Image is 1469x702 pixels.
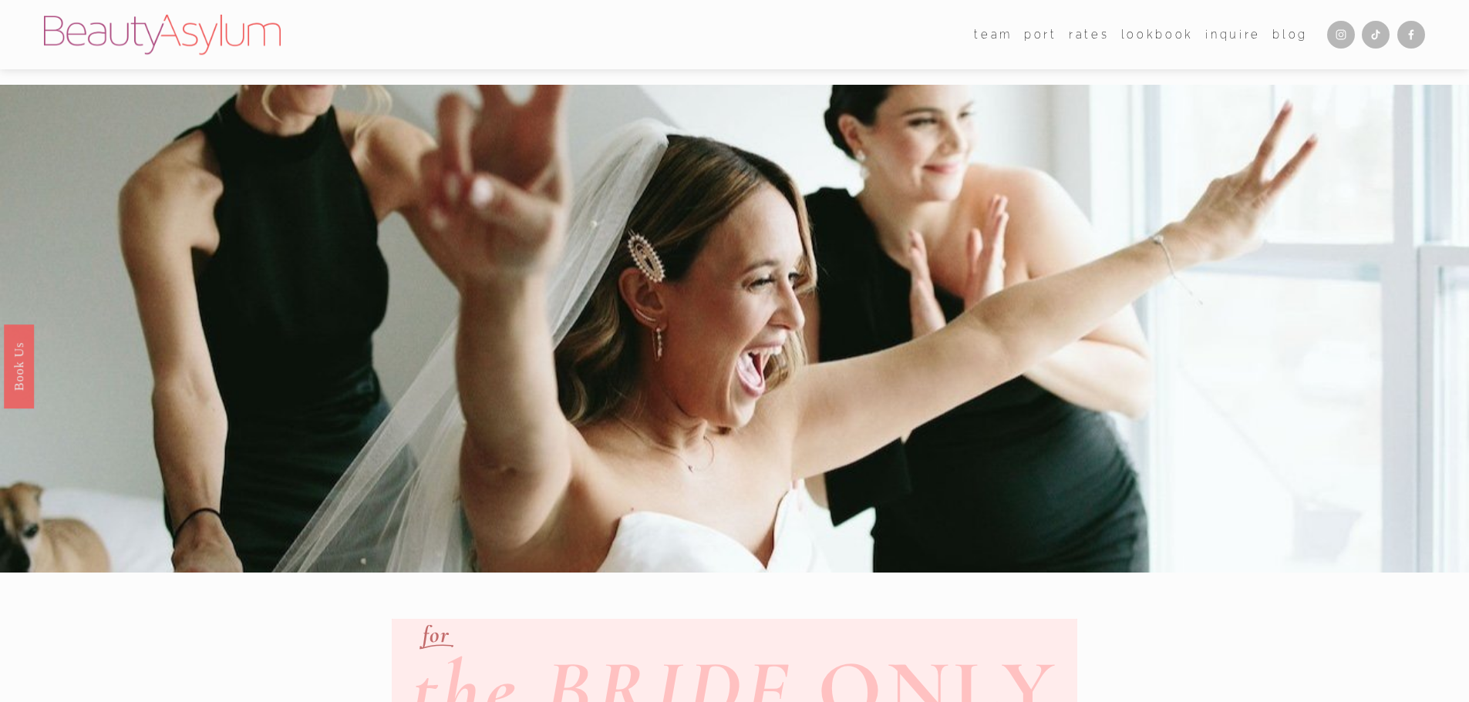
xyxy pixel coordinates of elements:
[4,324,34,408] a: Book Us
[1397,21,1425,49] a: Facebook
[1272,23,1308,45] a: Blog
[423,620,450,649] em: for
[1362,21,1390,49] a: TikTok
[1121,23,1194,45] a: Lookbook
[1205,23,1261,45] a: Inquire
[974,25,1012,45] span: team
[1327,21,1355,49] a: Instagram
[1069,23,1109,45] a: Rates
[974,23,1012,45] a: folder dropdown
[44,15,281,55] img: Beauty Asylum | Bridal Hair &amp; Makeup Charlotte &amp; Atlanta
[1024,23,1057,45] a: port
